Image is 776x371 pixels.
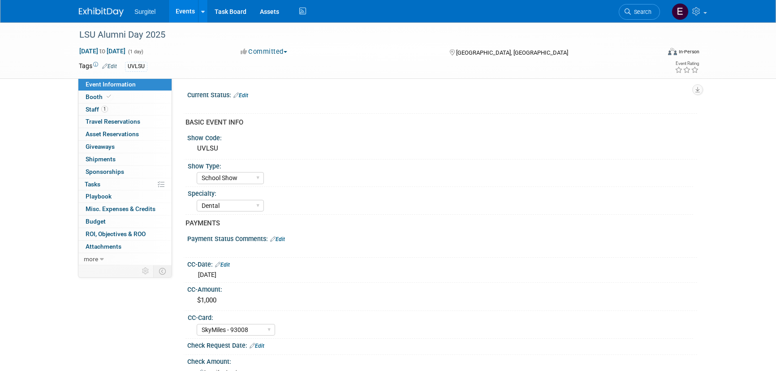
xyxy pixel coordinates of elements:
span: (1 day) [127,49,143,55]
td: Personalize Event Tab Strip [138,265,154,277]
span: Travel Reservations [86,118,140,125]
span: Booth [86,93,113,100]
span: Budget [86,218,106,225]
span: [GEOGRAPHIC_DATA], [GEOGRAPHIC_DATA] [456,49,568,56]
span: Attachments [86,243,121,250]
a: Playbook [78,190,172,203]
a: Staff1 [78,104,172,116]
span: Surgitel [134,8,155,15]
span: more [84,255,98,263]
div: CC-Card: [188,311,693,322]
img: Event Coordinator [672,3,689,20]
div: CC-Date: [187,258,697,269]
div: BASIC EVENT INFO [185,118,690,127]
div: Event Format [607,47,699,60]
a: Shipments [78,153,172,165]
span: Giveaways [86,143,115,150]
a: more [78,253,172,265]
span: [DATE] [DATE] [79,47,126,55]
div: PAYMENTS [185,219,690,228]
a: Edit [270,236,285,242]
span: Playbook [86,193,112,200]
div: Check Request Date: [187,339,697,350]
a: Edit [215,262,230,268]
img: Format-Inperson.png [668,48,677,55]
div: LSU Alumni Day 2025 [76,27,647,43]
span: to [98,47,107,55]
div: $1,000 [194,293,690,307]
div: Payment Status Comments: [187,232,697,244]
a: Giveaways [78,141,172,153]
td: Tags [79,61,117,72]
a: Sponsorships [78,166,172,178]
div: UVLSU [194,142,690,155]
span: Shipments [86,155,116,163]
a: Tasks [78,178,172,190]
a: Budget [78,216,172,228]
div: In-Person [678,48,699,55]
span: Tasks [85,181,100,188]
a: ROI, Objectives & ROO [78,228,172,240]
span: Staff [86,106,108,113]
a: Edit [102,63,117,69]
div: Show Code: [187,131,697,142]
div: CC-Amount: [187,283,697,294]
div: Show Type: [188,160,693,171]
span: Asset Reservations [86,130,139,138]
span: ROI, Objectives & ROO [86,230,146,237]
div: UVLSU [125,62,147,71]
div: Check Amount: [187,355,697,366]
a: Event Information [78,78,172,91]
span: Search [631,9,651,15]
a: Asset Reservations [78,128,172,140]
a: Edit [250,343,264,349]
span: Misc. Expenses & Credits [86,205,155,212]
a: Travel Reservations [78,116,172,128]
span: [DATE] [198,271,216,278]
a: Attachments [78,241,172,253]
span: Event Information [86,81,136,88]
div: Current Status: [187,88,697,100]
a: Edit [233,92,248,99]
button: Committed [237,47,291,56]
div: Event Rating [675,61,699,66]
i: Booth reservation complete [107,94,111,99]
img: ExhibitDay [79,8,124,17]
a: Misc. Expenses & Credits [78,203,172,215]
a: Search [619,4,660,20]
span: 1 [101,106,108,112]
div: Specialty: [188,187,693,198]
td: Toggle Event Tabs [154,265,172,277]
a: Booth [78,91,172,103]
span: Sponsorships [86,168,124,175]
